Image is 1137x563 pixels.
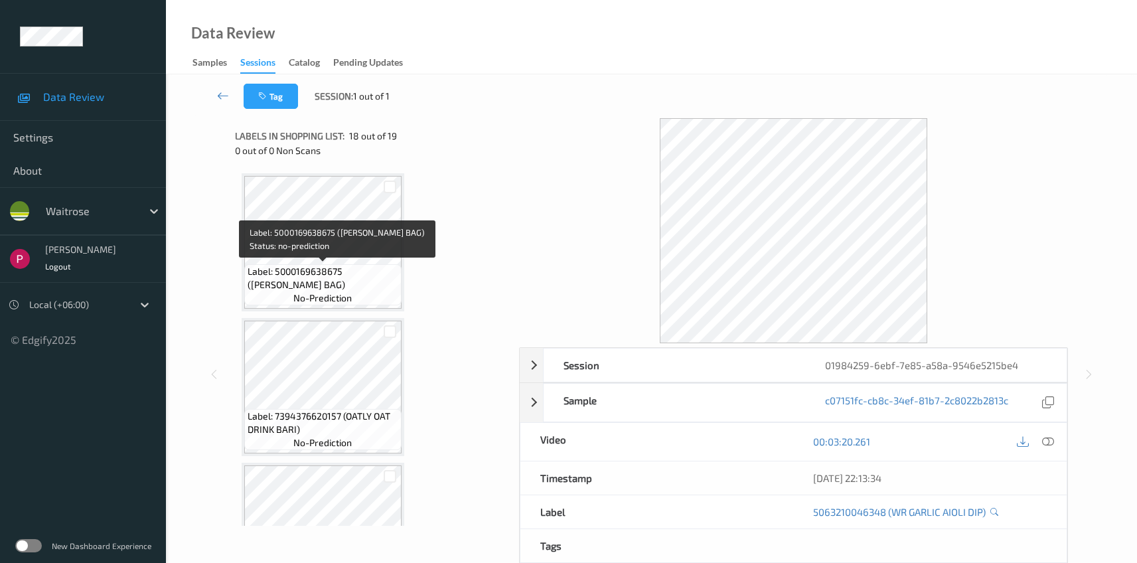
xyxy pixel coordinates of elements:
[353,90,390,103] span: 1 out of 1
[520,423,794,461] div: Video
[293,436,352,449] span: no-prediction
[544,384,805,422] div: Sample
[240,56,275,74] div: Sessions
[315,90,353,103] span: Session:
[520,461,794,495] div: Timestamp
[520,495,794,528] div: Label
[293,291,352,305] span: no-prediction
[805,349,1067,382] div: 01984259-6ebf-7e85-a58a-9546e5215be4
[813,435,870,448] a: 00:03:20.261
[520,348,1068,382] div: Session01984259-6ebf-7e85-a58a-9546e5215be4
[248,265,398,291] span: Label: 5000169638675 ([PERSON_NAME] BAG)
[244,84,298,109] button: Tag
[333,56,403,72] div: Pending Updates
[235,129,344,143] span: Labels in shopping list:
[192,56,227,72] div: Samples
[235,144,510,157] div: 0 out of 0 Non Scans
[349,129,397,143] span: 18 out of 19
[544,349,805,382] div: Session
[333,54,416,72] a: Pending Updates
[289,56,320,72] div: Catalog
[248,410,398,436] span: Label: 7394376620157 (OATLY OAT DRINK BARI)
[191,27,275,40] div: Data Review
[825,394,1008,412] a: c07151fc-cb8c-34ef-81b7-2c8022b2813c
[520,529,794,562] div: Tags
[289,54,333,72] a: Catalog
[813,505,986,519] a: 5063210046348 (WR GARLIC AIOLI DIP)
[520,383,1068,422] div: Samplec07151fc-cb8c-34ef-81b7-2c8022b2813c
[240,54,289,74] a: Sessions
[192,54,240,72] a: Samples
[813,471,1047,485] div: [DATE] 22:13:34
